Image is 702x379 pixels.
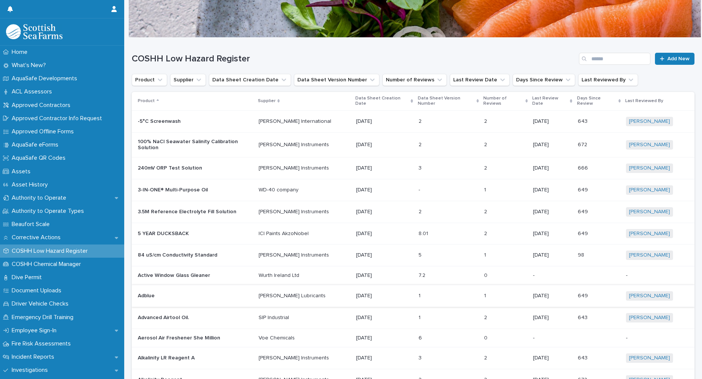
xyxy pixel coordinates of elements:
[9,102,76,109] p: Approved Contractors
[132,266,694,285] tr: Active Window Glass GleanerWurth Ireland Ltd[DATE]7.27.2 00 --
[382,74,447,86] button: Number of Reviews
[419,251,423,258] p: 5
[259,209,350,215] p: [PERSON_NAME] Instruments
[259,355,350,361] p: [PERSON_NAME] Instruments
[356,315,413,321] p: [DATE]
[578,251,586,258] p: 98
[578,353,589,361] p: 643
[132,74,167,86] button: Product
[629,142,670,148] a: [PERSON_NAME]
[629,293,670,299] a: [PERSON_NAME]
[655,53,694,65] a: Add New
[626,335,682,341] p: -
[483,94,524,108] p: Number of Reviews
[9,261,87,268] p: COSHH Chemical Manager
[132,347,694,369] tr: Alkalinity LR Reagent A[PERSON_NAME] Instruments[DATE]33 22 [DATE]643643 [PERSON_NAME]
[294,74,379,86] button: Data Sheet Version Number
[132,223,694,245] tr: 5 YEAR DUCKSBACKICI Paints AkzoNobel[DATE]8.018.01 22 [DATE]649649 [PERSON_NAME]
[9,115,108,122] p: Approved Contractor Info Request
[356,272,413,279] p: [DATE]
[132,132,694,157] tr: 100% NaCl Seawater Salinity Calibration Solution[PERSON_NAME] Instruments[DATE]22 22 [DATE]672672...
[138,118,253,125] p: -5°C Screenwash
[9,141,64,148] p: AquaSafe eForms
[9,88,58,95] p: ACL Assessors
[9,300,75,307] p: Driver Vehicle Checks
[138,252,253,258] p: 84 uS/cm Conductivity Standard
[9,49,34,56] p: Home
[667,56,690,61] span: Add New
[259,315,350,321] p: SIP Industrial
[419,271,427,279] p: 7.2
[138,209,253,215] p: 3.5M Reference Electrolyte Fill Solution
[9,327,62,334] p: Employee Sign-In
[259,165,350,171] p: [PERSON_NAME] Instruments
[138,187,253,193] p: 3-IN-ONE® Multi-Purpose Oil
[170,74,206,86] button: Supplier
[578,291,589,299] p: 649
[132,157,694,179] tr: 240mV ORP Test Solution[PERSON_NAME] Instruments[DATE]33 22 [DATE]666666 [PERSON_NAME]
[484,229,489,237] p: 2
[484,333,489,341] p: 0
[577,94,617,108] p: Days Since Review
[533,231,572,237] p: [DATE]
[9,340,77,347] p: Fire Risk Assessments
[629,315,670,321] a: [PERSON_NAME]
[484,313,489,321] p: 2
[9,154,72,162] p: AquaSafe QR Codes
[356,335,413,341] p: [DATE]
[209,74,291,86] button: Data Sheet Creation Date
[356,231,413,237] p: [DATE]
[484,251,487,258] p: 1
[9,221,56,228] p: Beaufort Scale
[629,355,670,361] a: [PERSON_NAME]
[578,164,589,171] p: 666
[578,140,589,148] p: 672
[533,272,572,279] p: -
[9,181,54,188] p: Asset History
[419,140,423,148] p: 2
[629,231,670,237] a: [PERSON_NAME]
[132,285,694,307] tr: Adblue[PERSON_NAME] Lubricants[DATE]11 11 [DATE]649649 [PERSON_NAME]
[138,315,253,321] p: Advanced Airtool Oil.
[533,252,572,258] p: [DATE]
[356,252,413,258] p: [DATE]
[138,272,253,279] p: Active Window Glass Gleaner
[484,291,487,299] p: 1
[533,187,572,193] p: [DATE]
[533,142,572,148] p: [DATE]
[419,185,422,193] p: -
[259,252,350,258] p: [PERSON_NAME] Instruments
[419,333,423,341] p: 6
[9,168,37,175] p: Assets
[132,201,694,223] tr: 3.5M Reference Electrolyte Fill Solution[PERSON_NAME] Instruments[DATE]22 22 [DATE]649649 [PERSON...
[259,118,350,125] p: [PERSON_NAME] International
[626,272,682,279] p: -
[578,207,589,215] p: 649
[9,248,94,255] p: COSHH Low Hazard Register
[138,293,253,299] p: Adblue
[138,139,253,151] p: 100% NaCl Seawater Salinity Calibration Solution
[132,245,694,266] tr: 84 uS/cm Conductivity Standard[PERSON_NAME] Instruments[DATE]55 11 [DATE]9898 [PERSON_NAME]
[533,118,572,125] p: [DATE]
[578,313,589,321] p: 643
[258,97,276,105] p: Supplier
[450,74,510,86] button: Last Review Date
[9,75,83,82] p: AquaSafe Developments
[356,165,413,171] p: [DATE]
[132,53,576,64] h1: COSHH Low Hazard Register
[9,62,52,69] p: What's New?
[533,209,572,215] p: [DATE]
[629,118,670,125] a: [PERSON_NAME]
[484,353,489,361] p: 2
[484,207,489,215] p: 2
[625,97,663,105] p: Last Reviewed By
[533,335,572,341] p: -
[533,165,572,171] p: [DATE]
[9,367,54,374] p: Investigations
[533,355,572,361] p: [DATE]
[513,74,575,86] button: Days Since Review
[138,165,253,171] p: 240mV ORP Test Solution
[419,229,429,237] p: 8.01
[356,142,413,148] p: [DATE]
[259,187,350,193] p: WD-40 company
